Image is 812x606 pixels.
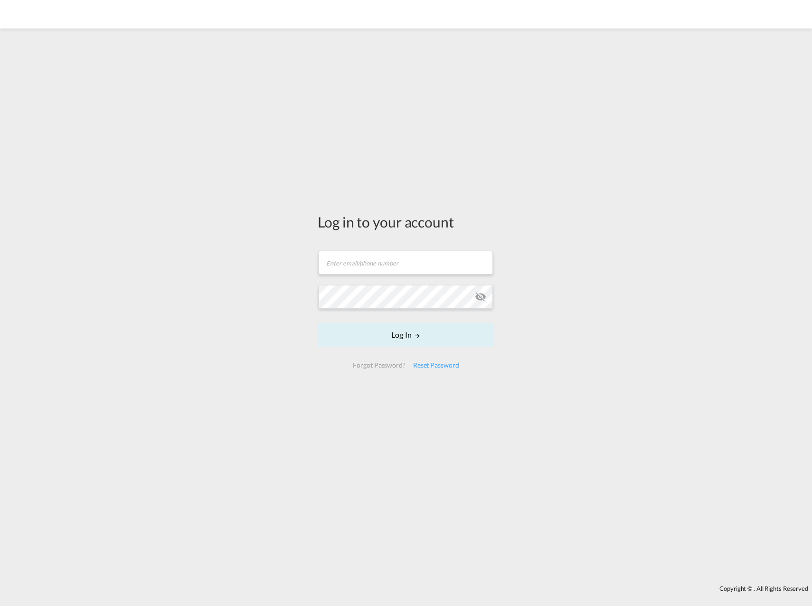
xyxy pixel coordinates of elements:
[318,212,494,232] div: Log in to your account
[318,323,494,347] button: LOGIN
[349,357,409,374] div: Forgot Password?
[319,251,493,275] input: Enter email/phone number
[409,357,463,374] div: Reset Password
[475,291,486,303] md-icon: icon-eye-off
